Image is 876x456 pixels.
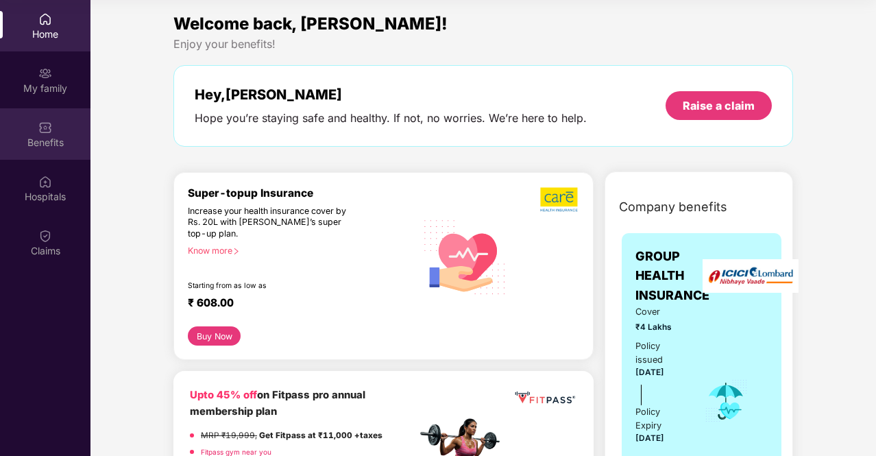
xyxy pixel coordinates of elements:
div: Policy Expiry [635,405,685,433]
img: icon [704,379,749,424]
span: [DATE] [635,433,664,443]
span: [DATE] [635,368,664,377]
img: insurerLogo [703,259,799,293]
strong: Get Fitpass at ₹11,000 +taxes [259,431,382,440]
button: Buy Now [188,326,241,346]
div: Know more [188,245,408,255]
b: Upto 45% off [190,389,257,401]
img: b5dec4f62d2307b9de63beb79f102df3.png [540,187,579,213]
img: svg+xml;base64,PHN2ZyB3aWR0aD0iMjAiIGhlaWdodD0iMjAiIHZpZXdCb3g9IjAgMCAyMCAyMCIgZmlsbD0ibm9uZSIgeG... [38,67,52,80]
div: Super-topup Insurance [188,187,416,200]
img: svg+xml;base64,PHN2ZyBpZD0iQ2xhaW0iIHhtbG5zPSJodHRwOi8vd3d3LnczLm9yZy8yMDAwL3N2ZyIgd2lkdGg9IjIwIi... [38,229,52,243]
span: right [232,248,240,255]
div: Enjoy your benefits! [173,37,793,51]
img: svg+xml;base64,PHN2ZyBpZD0iSG9zcGl0YWxzIiB4bWxucz0iaHR0cDovL3d3dy53My5vcmcvMjAwMC9zdmciIHdpZHRoPS... [38,175,52,189]
div: Increase your health insurance cover by Rs. 20L with [PERSON_NAME]’s super top-up plan. [188,206,357,240]
span: Company benefits [619,197,727,217]
div: ₹ 608.00 [188,296,402,313]
div: Hope you’re staying safe and healthy. If not, no worries. We’re here to help. [195,111,587,125]
b: on Fitpass pro annual membership plan [190,389,365,417]
a: Fitpass gym near you [201,448,271,456]
del: MRP ₹19,999, [201,431,257,440]
span: ₹4 Lakhs [635,321,685,334]
img: fppp.png [513,387,577,407]
div: Starting from as low as [188,281,358,291]
div: Policy issued [635,339,685,367]
div: Raise a claim [683,98,755,113]
img: svg+xml;base64,PHN2ZyB4bWxucz0iaHR0cDovL3d3dy53My5vcmcvMjAwMC9zdmciIHhtbG5zOnhsaW5rPSJodHRwOi8vd3... [416,206,514,306]
img: svg+xml;base64,PHN2ZyBpZD0iQmVuZWZpdHMiIHhtbG5zPSJodHRwOi8vd3d3LnczLm9yZy8yMDAwL3N2ZyIgd2lkdGg9Ij... [38,121,52,134]
div: Hey, [PERSON_NAME] [195,86,587,103]
span: Cover [635,305,685,319]
img: svg+xml;base64,PHN2ZyBpZD0iSG9tZSIgeG1sbnM9Imh0dHA6Ly93d3cudzMub3JnLzIwMDAvc3ZnIiB3aWR0aD0iMjAiIG... [38,12,52,26]
span: Welcome back, [PERSON_NAME]! [173,14,448,34]
span: GROUP HEALTH INSURANCE [635,247,709,305]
